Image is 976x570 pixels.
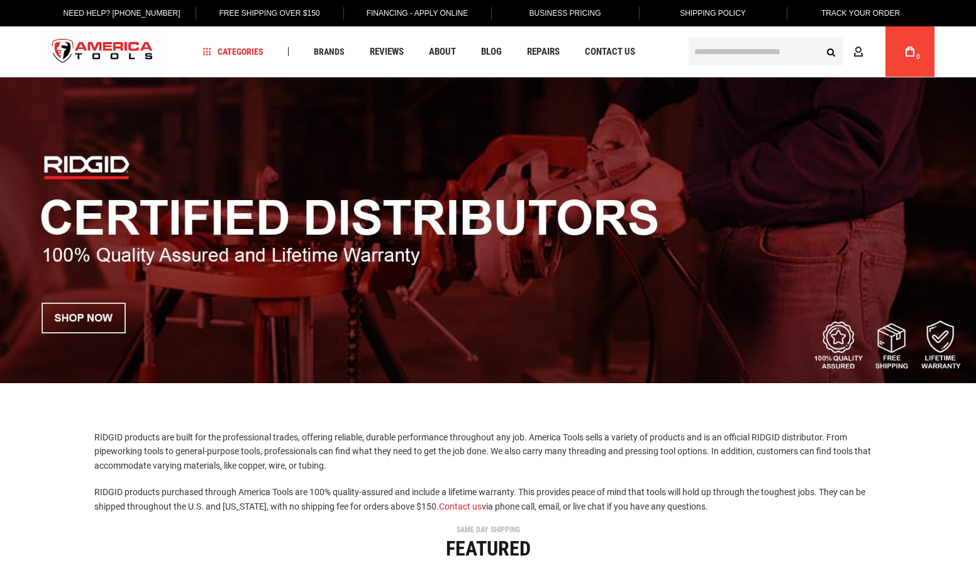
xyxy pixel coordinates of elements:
button: Search [819,40,843,64]
a: store logo [42,28,164,75]
span: Blog [481,47,502,57]
a: Brands [308,43,350,60]
div: Featured [38,539,938,559]
a: Repairs [521,43,565,60]
p: RIDGID products are built for the professional trades, offering reliable, durable performance thr... [94,430,882,472]
span: Shipping Policy [680,9,746,18]
span: Reviews [370,47,404,57]
p: RIDGID products purchased through America Tools are 100% quality-assured and include a lifetime w... [94,485,882,513]
img: America Tools [42,28,164,75]
span: Repairs [527,47,560,57]
a: About [423,43,462,60]
a: Reviews [364,43,409,60]
a: Contact Us [579,43,641,60]
span: Contact Us [585,47,635,57]
a: Contact us [439,501,482,511]
a: Blog [475,43,507,60]
span: 0 [916,53,920,60]
span: Brands [314,47,345,56]
span: About [429,47,456,57]
span: Categories [203,47,263,56]
div: SAME DAY SHIPPING [38,526,938,534]
a: 0 [898,26,922,77]
a: Categories [197,43,269,60]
